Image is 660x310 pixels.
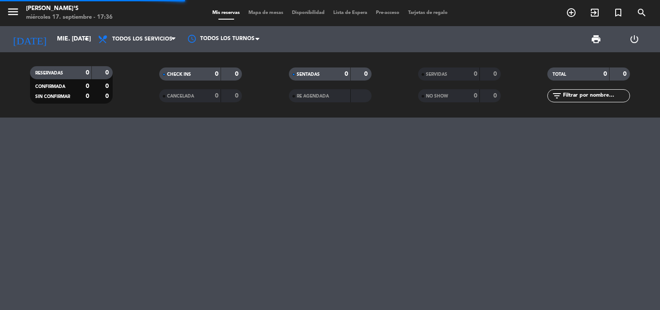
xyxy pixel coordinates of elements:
[297,94,329,98] span: RE AGENDADA
[590,7,600,18] i: exit_to_app
[7,30,53,49] i: [DATE]
[288,10,329,15] span: Disponibilidad
[235,71,240,77] strong: 0
[86,70,89,76] strong: 0
[562,91,630,101] input: Filtrar por nombre...
[474,93,477,99] strong: 0
[603,71,607,77] strong: 0
[35,94,70,99] span: SIN CONFIRMAR
[404,10,452,15] span: Tarjetas de regalo
[637,7,647,18] i: search
[613,7,623,18] i: turned_in_not
[372,10,404,15] span: Pre-acceso
[7,5,20,21] button: menu
[215,93,218,99] strong: 0
[629,34,640,44] i: power_settings_new
[167,72,191,77] span: CHECK INS
[244,10,288,15] span: Mapa de mesas
[493,93,499,99] strong: 0
[297,72,320,77] span: SENTADAS
[426,72,447,77] span: SERVIDAS
[553,72,566,77] span: TOTAL
[493,71,499,77] strong: 0
[35,71,63,75] span: RESERVADAS
[623,71,628,77] strong: 0
[215,71,218,77] strong: 0
[105,83,111,89] strong: 0
[105,70,111,76] strong: 0
[615,26,653,52] div: LOG OUT
[208,10,244,15] span: Mis reservas
[86,83,89,89] strong: 0
[167,94,194,98] span: CANCELADA
[7,5,20,18] i: menu
[591,34,601,44] span: print
[552,91,562,101] i: filter_list
[566,7,576,18] i: add_circle_outline
[329,10,372,15] span: Lista de Espera
[86,93,89,99] strong: 0
[345,71,348,77] strong: 0
[426,94,448,98] span: NO SHOW
[112,36,172,42] span: Todos los servicios
[235,93,240,99] strong: 0
[35,84,65,89] span: CONFIRMADA
[364,71,369,77] strong: 0
[26,13,113,22] div: miércoles 17. septiembre - 17:36
[474,71,477,77] strong: 0
[105,93,111,99] strong: 0
[81,34,91,44] i: arrow_drop_down
[26,4,113,13] div: [PERSON_NAME]'s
